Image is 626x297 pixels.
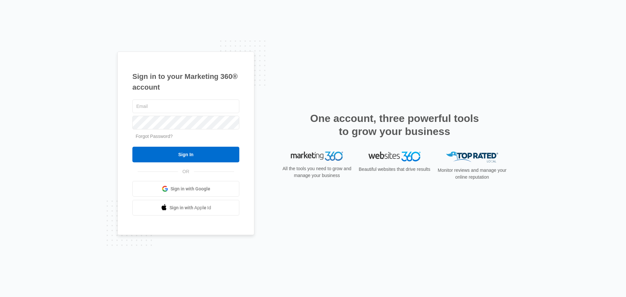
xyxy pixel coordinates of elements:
[132,99,239,113] input: Email
[291,152,343,161] img: Marketing 360
[132,181,239,197] a: Sign in with Google
[368,152,421,161] img: Websites 360
[358,166,431,173] p: Beautiful websites that drive results
[132,200,239,215] a: Sign in with Apple Id
[136,134,173,139] a: Forgot Password?
[132,147,239,162] input: Sign In
[446,152,498,162] img: Top Rated Local
[436,167,509,181] p: Monitor reviews and manage your online reputation
[170,204,211,211] span: Sign in with Apple Id
[171,186,210,192] span: Sign in with Google
[178,168,194,175] span: OR
[280,165,353,179] p: All the tools you need to grow and manage your business
[132,71,239,93] h1: Sign in to your Marketing 360® account
[308,112,481,138] h2: One account, three powerful tools to grow your business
